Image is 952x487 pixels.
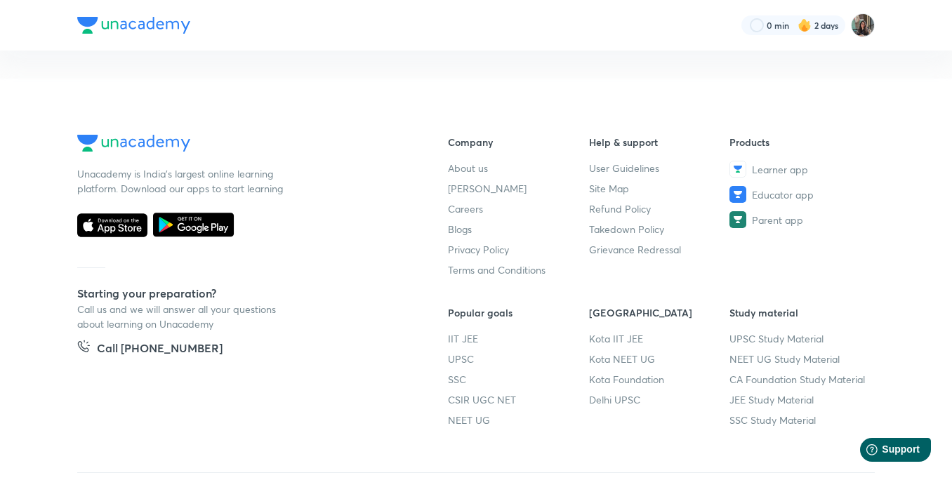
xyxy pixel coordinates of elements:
a: Site Map [589,181,730,196]
a: UPSC [448,352,589,366]
h6: Products [729,135,871,149]
a: Kota IIT JEE [589,331,730,346]
img: Company Logo [77,135,190,152]
img: Parent app [729,211,746,228]
img: streak [798,18,812,32]
a: Parent app [729,211,871,228]
img: Company Logo [77,17,190,34]
h6: Company [448,135,589,149]
h6: Study material [729,305,871,320]
span: Learner app [752,162,808,177]
a: Careers [448,201,589,216]
a: Grievance Redressal [589,242,730,257]
a: Kota NEET UG [589,352,730,366]
a: SSC [448,372,589,387]
a: Call [PHONE_NUMBER] [77,340,223,359]
a: Refund Policy [589,201,730,216]
img: Learner app [729,161,746,178]
a: IIT JEE [448,331,589,346]
a: UPSC Study Material [729,331,871,346]
a: NEET UG Study Material [729,352,871,366]
iframe: Help widget launcher [827,432,937,472]
a: About us [448,161,589,175]
img: Yashika Sanjay Hargunani [851,13,875,37]
a: Kota Foundation [589,372,730,387]
a: User Guidelines [589,161,730,175]
a: Takedown Policy [589,222,730,236]
h5: Call [PHONE_NUMBER] [97,340,223,359]
a: Learner app [729,161,871,178]
h6: Popular goals [448,305,589,320]
a: Privacy Policy [448,242,589,257]
a: CSIR UGC NET [448,392,589,407]
span: Careers [448,201,483,216]
a: Company Logo [77,135,403,155]
a: [PERSON_NAME] [448,181,589,196]
a: SSC Study Material [729,413,871,427]
p: Call us and we will answer all your questions about learning on Unacademy [77,302,288,331]
img: Educator app [729,186,746,203]
h5: Starting your preparation? [77,285,403,302]
a: CA Foundation Study Material [729,372,871,387]
h6: [GEOGRAPHIC_DATA] [589,305,730,320]
a: Terms and Conditions [448,262,589,277]
h6: Help & support [589,135,730,149]
a: NEET UG [448,413,589,427]
span: Parent app [752,213,803,227]
p: Unacademy is India’s largest online learning platform. Download our apps to start learning [77,166,288,196]
a: Delhi UPSC [589,392,730,407]
a: JEE Study Material [729,392,871,407]
a: Educator app [729,186,871,203]
span: Educator app [752,187,814,202]
a: Blogs [448,222,589,236]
